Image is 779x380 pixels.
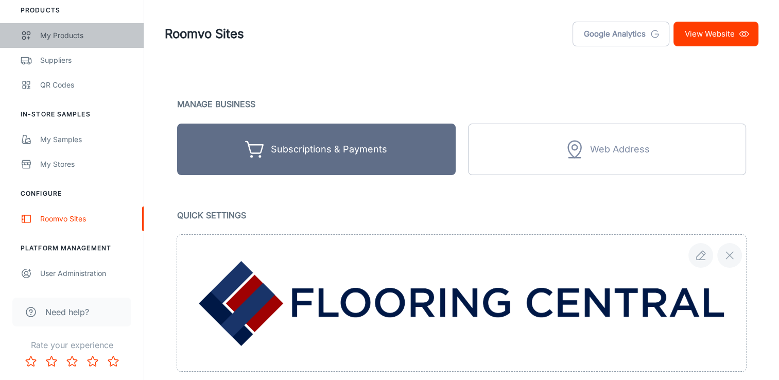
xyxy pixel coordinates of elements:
a: View Website [673,22,758,46]
div: Suppliers [40,55,133,66]
h1: Roomvo Sites [165,25,244,43]
div: Subscriptions & Payments [271,142,387,158]
span: Need help? [45,306,89,318]
div: My Products [40,30,133,41]
button: Rate 5 star [103,351,124,372]
div: Web Address [590,142,650,158]
div: User Administration [40,268,133,279]
button: Rate 2 star [41,351,62,372]
div: Roomvo Sites [40,213,133,224]
button: Subscriptions & Payments [177,124,456,175]
button: Rate 1 star [21,351,41,372]
p: Quick Settings [177,208,746,222]
img: file preview [198,260,725,346]
button: Web Address [468,124,747,175]
button: Rate 4 star [82,351,103,372]
div: QR Codes [40,79,133,91]
div: My Stores [40,159,133,170]
div: My Samples [40,134,133,145]
button: Rate 3 star [62,351,82,372]
p: Manage Business [177,97,746,111]
div: Unlock with subscription [468,124,747,175]
a: Google Analytics tracking code can be added using the Custom Code feature on this page [573,22,669,46]
p: Rate your experience [8,339,135,351]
